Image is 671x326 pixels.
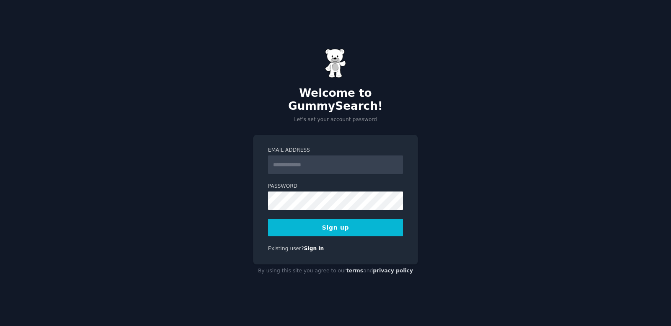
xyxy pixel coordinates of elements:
button: Sign up [268,219,403,236]
span: Existing user? [268,246,304,251]
div: By using this site you agree to our and [253,264,418,278]
img: Gummy Bear [325,49,346,78]
h2: Welcome to GummySearch! [253,87,418,113]
a: privacy policy [373,268,413,274]
label: Password [268,183,403,190]
p: Let's set your account password [253,116,418,124]
label: Email Address [268,147,403,154]
a: terms [346,268,363,274]
a: Sign in [304,246,324,251]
